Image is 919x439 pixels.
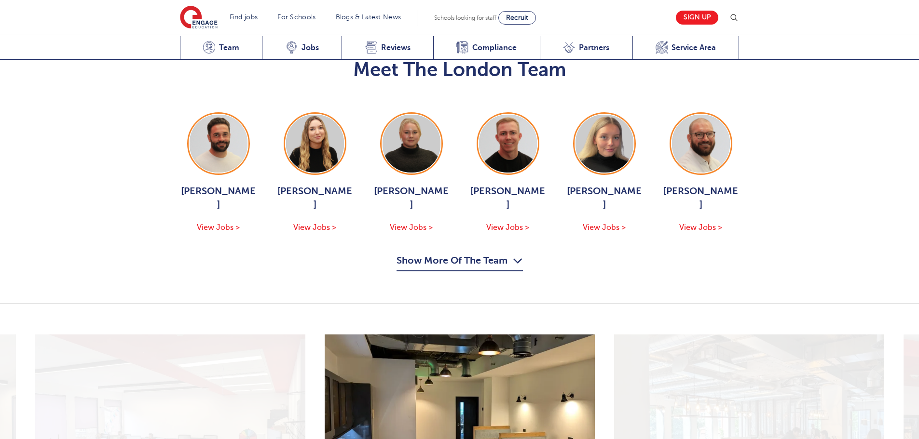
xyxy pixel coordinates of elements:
a: Recruit [498,11,536,25]
span: Jobs [302,43,319,53]
span: View Jobs > [583,223,626,232]
span: [PERSON_NAME] [276,185,354,212]
span: View Jobs > [486,223,529,232]
a: Compliance [433,36,540,60]
span: View Jobs > [679,223,722,232]
span: [PERSON_NAME] [662,185,740,212]
span: [PERSON_NAME] [180,185,257,212]
a: [PERSON_NAME] View Jobs > [662,112,740,234]
a: Team [180,36,262,60]
span: Partners [579,43,609,53]
h2: Meet The London Team [180,58,740,81]
a: [PERSON_NAME] View Jobs > [566,112,643,234]
img: Simon Whitcombe [672,115,730,173]
a: Partners [540,36,632,60]
span: Schools looking for staff [434,14,496,21]
a: [PERSON_NAME] View Jobs > [276,112,354,234]
img: Engage Education [180,6,218,30]
img: Alice Thwaites [286,115,344,173]
img: Jack Hope [190,115,247,173]
span: Service Area [672,43,716,53]
a: Sign up [676,11,718,25]
a: Reviews [342,36,433,60]
span: Compliance [472,43,517,53]
span: View Jobs > [293,223,336,232]
span: Recruit [506,14,528,21]
a: [PERSON_NAME] View Jobs > [469,112,547,234]
img: Zack Neal [479,115,537,173]
img: Isabel Murphy [576,115,633,173]
span: Reviews [381,43,411,53]
img: Bethany Johnson [383,115,440,173]
span: View Jobs > [390,223,433,232]
span: Team [219,43,239,53]
button: Show More Of The Team [397,253,523,271]
a: Service Area [632,36,740,60]
a: Jobs [262,36,342,60]
span: [PERSON_NAME] [373,185,450,212]
a: For Schools [277,13,315,21]
span: View Jobs > [197,223,240,232]
a: [PERSON_NAME] View Jobs > [373,112,450,234]
a: Blogs & Latest News [336,13,401,21]
a: [PERSON_NAME] View Jobs > [180,112,257,234]
span: [PERSON_NAME] [469,185,547,212]
span: [PERSON_NAME] [566,185,643,212]
a: Find jobs [230,13,258,21]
